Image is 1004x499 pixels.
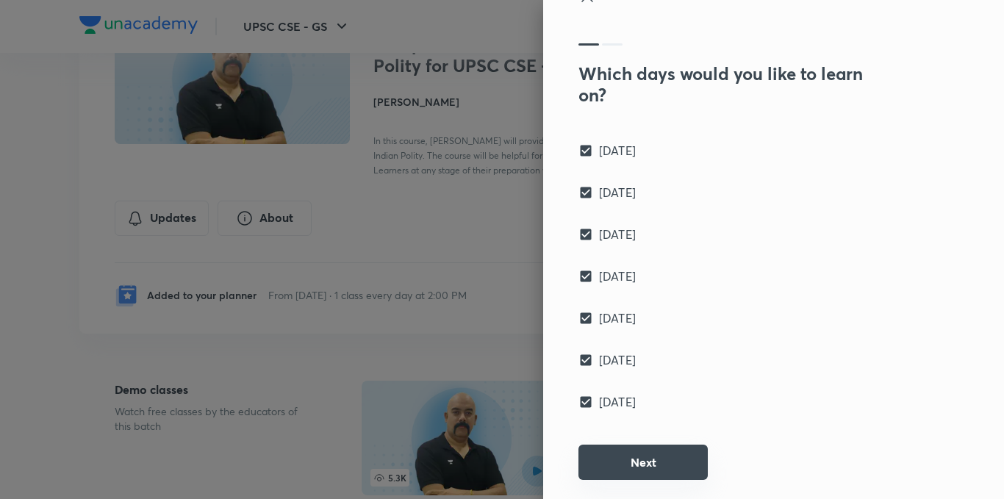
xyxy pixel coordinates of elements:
span: [DATE] [599,393,636,411]
span: [DATE] [599,184,636,201]
span: [DATE] [599,351,636,369]
span: [DATE] [599,309,636,327]
h3: Which days would you like to learn on? [578,63,884,106]
span: [DATE] [599,142,636,159]
span: [DATE] [599,268,636,285]
button: Next [578,445,708,480]
span: [DATE] [599,226,636,243]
